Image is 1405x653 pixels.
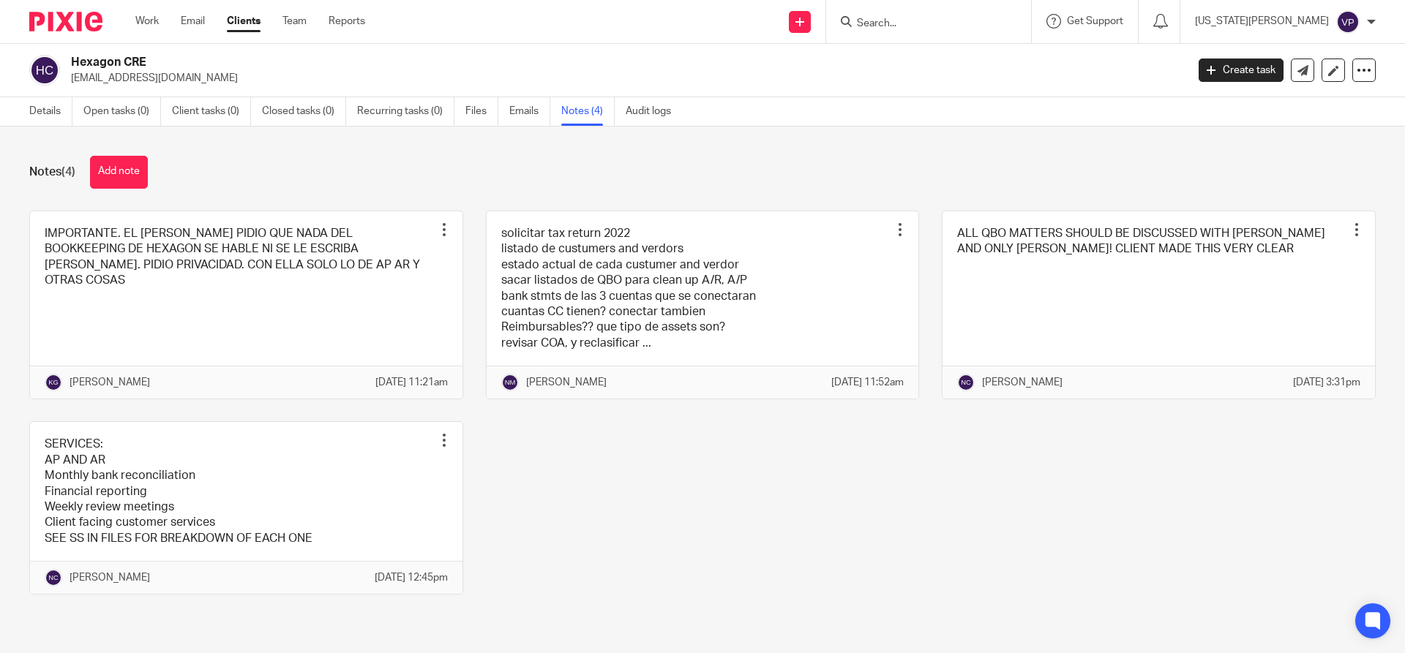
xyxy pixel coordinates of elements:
[855,18,987,31] input: Search
[45,569,62,586] img: svg%3E
[357,97,454,126] a: Recurring tasks (0)
[1199,58,1284,82] a: Create task
[90,156,148,189] button: Add note
[172,97,251,126] a: Client tasks (0)
[282,14,307,29] a: Team
[509,97,550,126] a: Emails
[957,374,975,391] img: svg%3E
[1067,16,1123,26] span: Get Support
[1195,14,1329,29] p: [US_STATE][PERSON_NAME]
[227,14,261,29] a: Clients
[29,55,60,86] img: svg%3E
[70,375,150,390] p: [PERSON_NAME]
[71,71,1177,86] p: [EMAIL_ADDRESS][DOMAIN_NAME]
[375,375,448,390] p: [DATE] 11:21am
[626,97,682,126] a: Audit logs
[71,55,956,70] h2: Hexagon CRE
[561,97,615,126] a: Notes (4)
[465,97,498,126] a: Files
[526,375,607,390] p: [PERSON_NAME]
[70,570,150,585] p: [PERSON_NAME]
[181,14,205,29] a: Email
[1293,375,1360,390] p: [DATE] 3:31pm
[262,97,346,126] a: Closed tasks (0)
[329,14,365,29] a: Reports
[45,374,62,391] img: svg%3E
[1336,10,1360,34] img: svg%3E
[375,570,448,585] p: [DATE] 12:45pm
[29,12,102,31] img: Pixie
[29,97,72,126] a: Details
[61,166,75,178] span: (4)
[501,374,519,391] img: svg%3E
[83,97,161,126] a: Open tasks (0)
[982,375,1063,390] p: [PERSON_NAME]
[135,14,159,29] a: Work
[831,375,904,390] p: [DATE] 11:52am
[29,165,75,180] h1: Notes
